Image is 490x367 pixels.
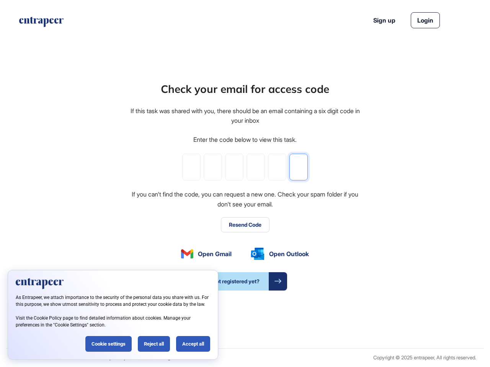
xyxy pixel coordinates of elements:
div: Enter the code below to view this task. [193,135,297,145]
div: Check your email for access code [161,81,329,97]
div: If this task was shared with you, there should be an email containing a six digit code in your inbox [129,106,361,126]
a: entrapeer-logo [18,17,64,30]
span: Not registered yet? [203,272,269,291]
div: Copyright © 2025 entrapeer, All rights reserved. [373,355,476,361]
button: Resend Code [221,217,269,232]
a: Open Outlook [251,248,309,260]
div: If you can't find the code, you can request a new one. Check your spam folder if you don't see yo... [129,190,361,209]
span: Open Gmail [198,249,232,258]
a: Login [411,12,440,28]
a: Not registered yet? [203,272,287,291]
a: Sign up [373,16,395,25]
span: Open Outlook [269,249,309,258]
a: Open Gmail [181,249,232,258]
